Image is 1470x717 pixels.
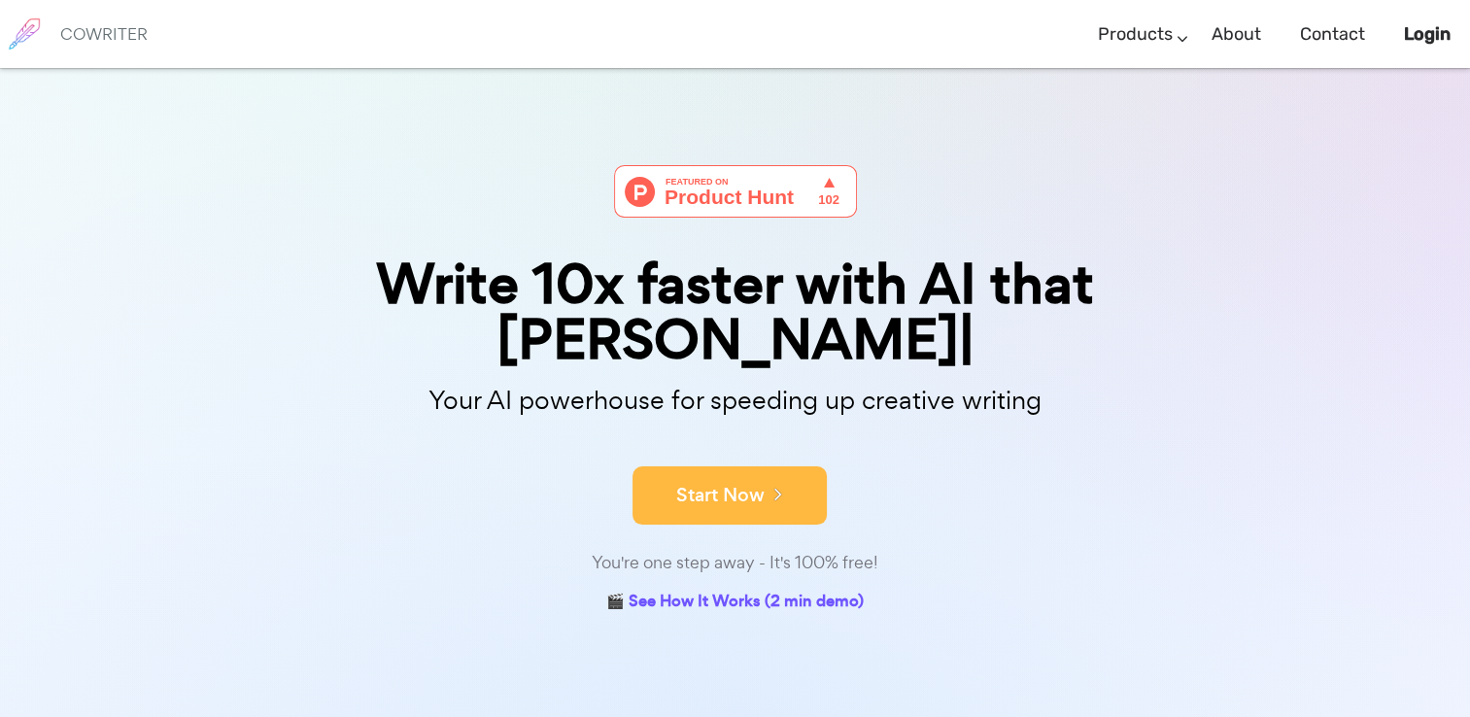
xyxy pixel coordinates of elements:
img: Cowriter - Your AI buddy for speeding up creative writing | Product Hunt [614,165,857,218]
h6: COWRITER [60,25,148,43]
div: You're one step away - It's 100% free! [250,549,1221,577]
p: Your AI powerhouse for speeding up creative writing [250,380,1221,422]
a: 🎬 See How It Works (2 min demo) [606,588,864,618]
a: About [1212,6,1261,63]
button: Start Now [632,466,827,525]
a: Contact [1300,6,1365,63]
b: Login [1404,23,1451,45]
a: Products [1098,6,1173,63]
div: Write 10x faster with AI that [PERSON_NAME] [250,256,1221,367]
a: Login [1404,6,1451,63]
